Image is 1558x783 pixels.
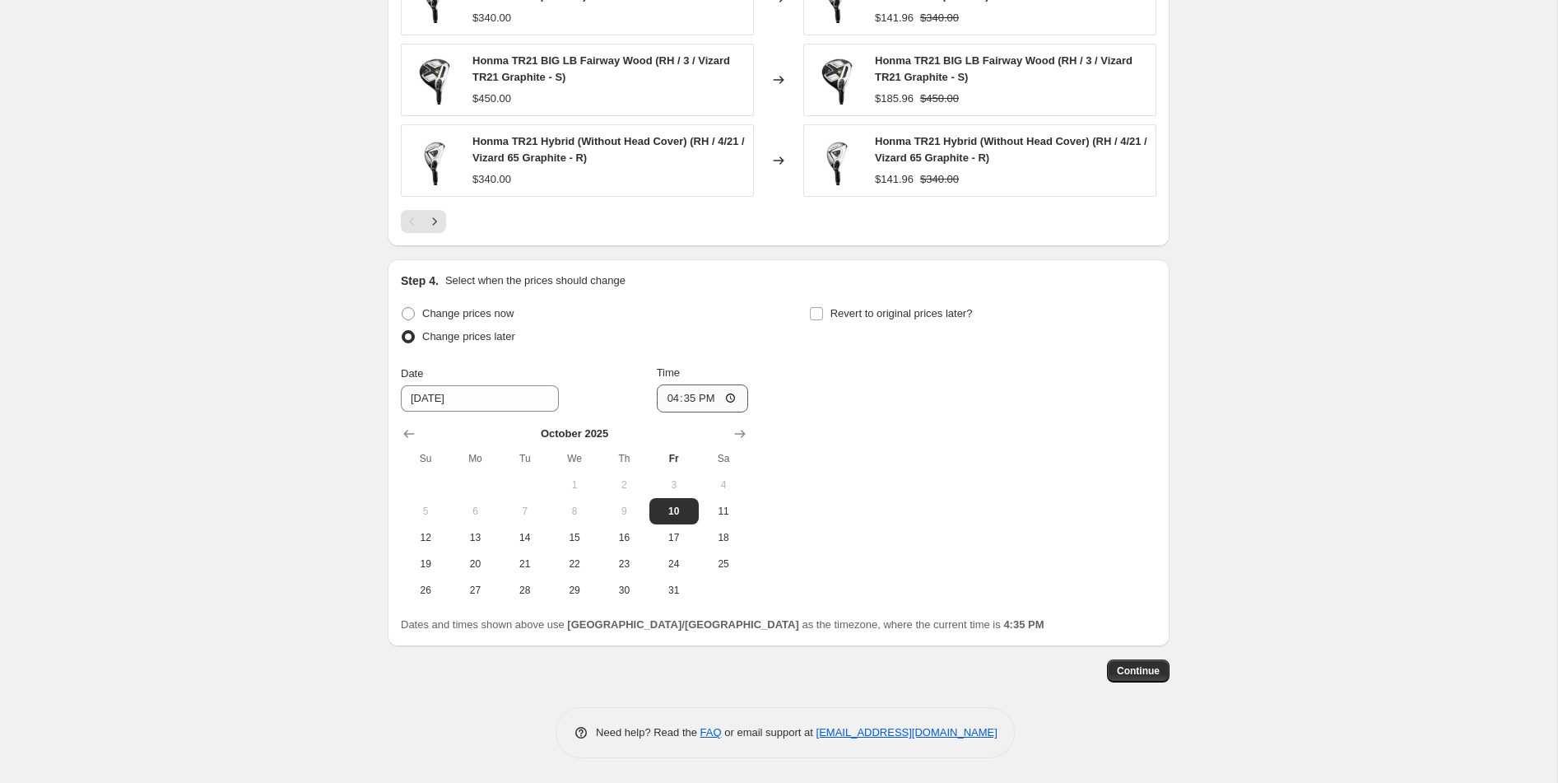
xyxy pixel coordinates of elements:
button: Monday October 6 2025 [450,498,500,524]
span: Date [401,367,423,380]
img: Honma_TR213Ti_BigLB_ecomm_soldier_1200x1200a_grande_d4eda9c5-87f9-4735-b88a-eb57e1f4f848_80x.jpg [812,55,862,105]
span: Honma TR21 BIG LB Fairway Wood (RH / 3 / Vizard TR21 Graphite - S) [875,54,1132,83]
img: Honma_TR21Hybrid21_ecomm_soldier_1200x1200a_grande_0bb878d7-f5b5-4560-adda-36e03214790b_80x.jpg [410,136,459,185]
button: Saturday October 18 2025 [699,524,748,551]
button: Thursday October 2 2025 [599,472,649,498]
div: $141.96 [875,10,914,26]
span: Fr [656,452,692,465]
span: 14 [507,531,543,544]
button: Sunday October 12 2025 [401,524,450,551]
span: 10 [656,505,692,518]
span: Change prices now [422,307,514,319]
button: Today Friday October 10 2025 [649,498,699,524]
div: $340.00 [472,10,511,26]
span: 31 [656,584,692,597]
img: Honma_TR21Hybrid21_ecomm_soldier_1200x1200a_grande_0bb878d7-f5b5-4560-adda-36e03214790b_80x.jpg [812,136,862,185]
span: 29 [556,584,593,597]
button: Friday October 3 2025 [649,472,699,498]
div: $450.00 [472,91,511,107]
span: Revert to original prices later? [830,307,973,319]
span: or email support at [722,726,816,739]
button: Wednesday October 22 2025 [550,551,599,577]
button: Tuesday October 7 2025 [500,498,550,524]
a: FAQ [700,726,722,739]
button: Show previous month, September 2025 [398,422,421,445]
button: Tuesday October 28 2025 [500,577,550,604]
span: 28 [507,584,543,597]
button: Sunday October 26 2025 [401,577,450,604]
span: Th [606,452,642,465]
button: Thursday October 16 2025 [599,524,649,551]
div: $141.96 [875,171,914,188]
button: Saturday October 25 2025 [699,551,748,577]
button: Thursday October 9 2025 [599,498,649,524]
span: 15 [556,531,593,544]
span: 21 [507,557,543,571]
input: 10/10/2025 [401,385,559,412]
span: 2 [606,478,642,492]
button: Thursday October 23 2025 [599,551,649,577]
span: We [556,452,593,465]
span: 6 [457,505,493,518]
div: $185.96 [875,91,914,107]
span: 5 [407,505,444,518]
span: 16 [606,531,642,544]
strike: $450.00 [920,91,959,107]
button: Friday October 24 2025 [649,551,699,577]
span: 11 [705,505,742,518]
button: Sunday October 19 2025 [401,551,450,577]
span: 18 [705,531,742,544]
button: Show next month, November 2025 [728,422,751,445]
span: 7 [507,505,543,518]
img: Honma_TR213Ti_BigLB_ecomm_soldier_1200x1200a_grande_d4eda9c5-87f9-4735-b88a-eb57e1f4f848_80x.jpg [410,55,459,105]
span: 20 [457,557,493,571]
span: 25 [705,557,742,571]
th: Thursday [599,445,649,472]
span: Honma TR21 BIG LB Fairway Wood (RH / 3 / Vizard TR21 Graphite - S) [472,54,730,83]
span: 1 [556,478,593,492]
span: Honma TR21 Hybrid (Without Head Cover) (RH / 4/21 / Vizard 65 Graphite - R) [875,135,1147,164]
span: 3 [656,478,692,492]
h2: Step 4. [401,273,439,289]
th: Wednesday [550,445,599,472]
a: [EMAIL_ADDRESS][DOMAIN_NAME] [816,726,998,739]
button: Wednesday October 29 2025 [550,577,599,604]
div: $340.00 [472,171,511,188]
span: 22 [556,557,593,571]
span: 24 [656,557,692,571]
span: 17 [656,531,692,544]
button: Wednesday October 15 2025 [550,524,599,551]
button: Next [423,210,446,233]
span: 8 [556,505,593,518]
th: Friday [649,445,699,472]
th: Monday [450,445,500,472]
span: 19 [407,557,444,571]
button: Monday October 27 2025 [450,577,500,604]
span: 4 [705,478,742,492]
span: Su [407,452,444,465]
span: Honma TR21 Hybrid (Without Head Cover) (RH / 4/21 / Vizard 65 Graphite - R) [472,135,745,164]
span: 26 [407,584,444,597]
button: Monday October 13 2025 [450,524,500,551]
span: Sa [705,452,742,465]
th: Saturday [699,445,748,472]
span: 9 [606,505,642,518]
button: Saturday October 11 2025 [699,498,748,524]
span: Mo [457,452,493,465]
b: [GEOGRAPHIC_DATA]/[GEOGRAPHIC_DATA] [567,618,798,631]
span: Change prices later [422,330,515,343]
strike: $340.00 [920,10,959,26]
input: 12:00 [657,385,749,412]
button: Wednesday October 1 2025 [550,472,599,498]
span: Continue [1117,664,1160,678]
span: 23 [606,557,642,571]
button: Tuesday October 14 2025 [500,524,550,551]
strike: $340.00 [920,171,959,188]
button: Tuesday October 21 2025 [500,551,550,577]
span: 27 [457,584,493,597]
button: Thursday October 30 2025 [599,577,649,604]
span: Dates and times shown above use as the timezone, where the current time is [401,618,1044,631]
button: Monday October 20 2025 [450,551,500,577]
p: Select when the prices should change [445,273,626,289]
button: Saturday October 4 2025 [699,472,748,498]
